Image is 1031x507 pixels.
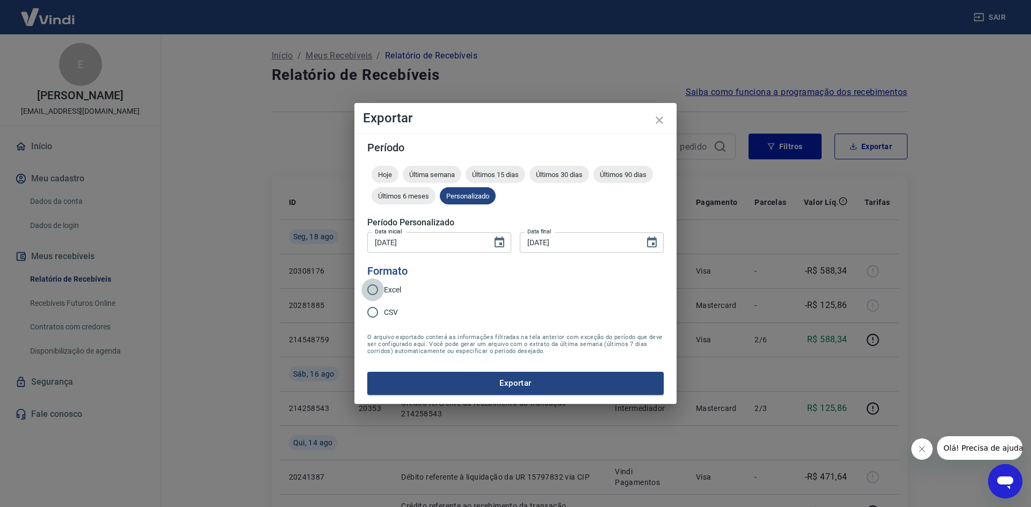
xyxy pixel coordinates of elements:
span: Últimos 6 meses [372,192,435,200]
h5: Período Personalizado [367,217,664,228]
div: Última semana [403,166,461,183]
div: Personalizado [440,187,496,204]
button: close [647,107,672,133]
span: Hoje [372,171,398,179]
button: Choose date, selected date is 1 de jul de 2025 [489,232,510,253]
div: v 4.0.25 [30,17,53,26]
img: tab_domain_overview_orange.svg [45,62,53,71]
div: [PERSON_NAME]: [DOMAIN_NAME] [28,28,154,36]
div: Últimos 30 dias [529,166,589,183]
input: DD/MM/YYYY [367,232,484,252]
div: Hoje [372,166,398,183]
iframe: Botão para abrir a janela de mensagens [988,464,1022,498]
div: Últimos 15 dias [466,166,525,183]
span: Última semana [403,171,461,179]
button: Exportar [367,372,664,394]
div: Domínio [56,63,82,70]
img: tab_keywords_by_traffic_grey.svg [113,62,122,71]
span: Excel [384,284,401,296]
iframe: Mensagem da empresa [937,436,1022,460]
legend: Formato [367,263,408,279]
h5: Período [367,142,664,153]
label: Data inicial [375,227,402,236]
iframe: Fechar mensagem [911,438,933,460]
div: Últimos 90 dias [593,166,653,183]
span: Últimos 30 dias [529,171,589,179]
span: Olá! Precisa de ajuda? [6,8,90,16]
span: Personalizado [440,192,496,200]
button: Choose date, selected date is 19 de ago de 2025 [641,232,663,253]
img: logo_orange.svg [17,17,26,26]
span: Últimos 15 dias [466,171,525,179]
h4: Exportar [363,112,668,124]
div: Palavras-chave [125,63,172,70]
span: Últimos 90 dias [593,171,653,179]
span: CSV [384,307,398,318]
div: Últimos 6 meses [372,187,435,204]
img: website_grey.svg [17,28,26,36]
span: O arquivo exportado conterá as informações filtradas na tela anterior com exceção do período que ... [367,334,664,355]
input: DD/MM/YYYY [520,232,637,252]
label: Data final [527,227,551,236]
